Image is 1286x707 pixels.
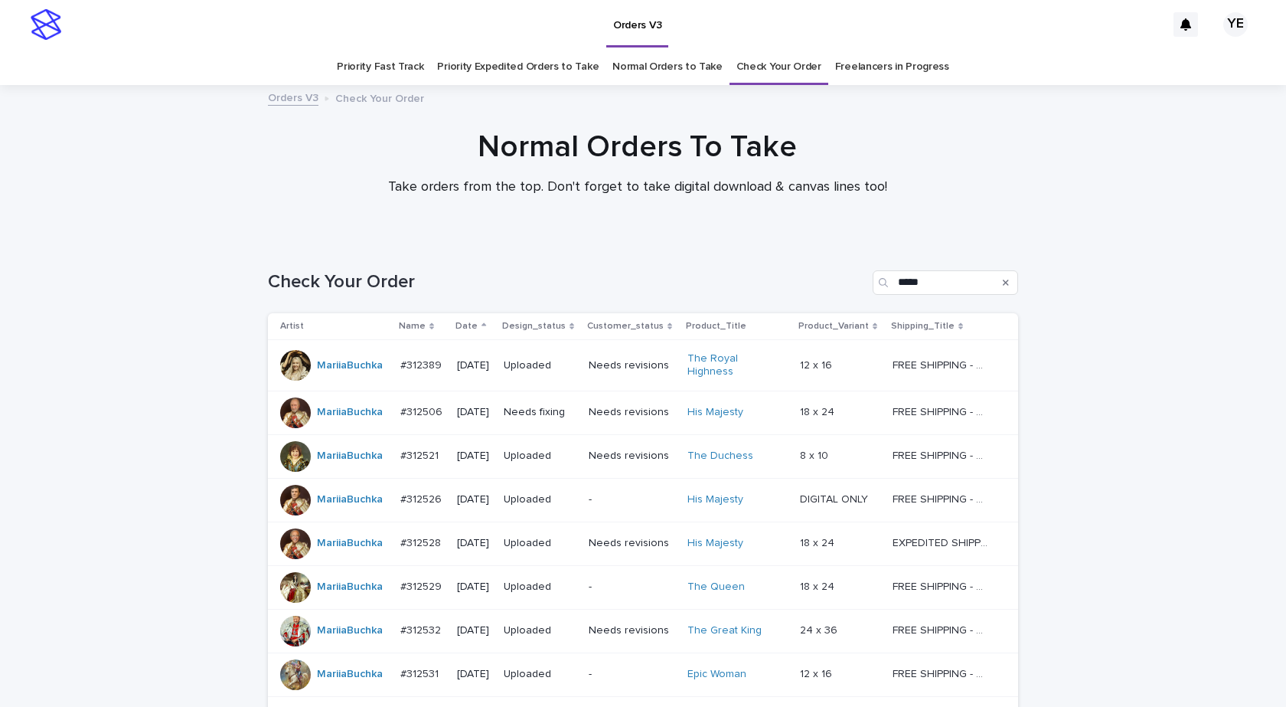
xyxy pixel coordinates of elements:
p: Customer_status [587,318,664,335]
div: YE [1223,12,1248,37]
a: Priority Fast Track [337,49,423,85]
tr: MariiaBuchka #312521#312521 [DATE]UploadedNeeds revisionsThe Duchess 8 x 108 x 10 FREE SHIPPING -... [268,434,1018,478]
p: FREE SHIPPING - preview in 1-2 business days, after your approval delivery will take 5-10 b.d. [893,621,991,637]
p: Needs fixing [504,406,576,419]
p: #312506 [400,403,446,419]
tr: MariiaBuchka #312531#312531 [DATE]Uploaded-Epic Woman 12 x 1612 x 16 FREE SHIPPING - preview in 1... [268,653,1018,696]
p: FREE SHIPPING - preview in 1-2 business days, after your approval delivery will take 5-10 b.d. [893,578,991,594]
a: MariiaBuchka [317,668,383,681]
a: Priority Expedited Orders to Take [437,49,599,85]
p: Uploaded [504,450,576,463]
p: - [589,493,675,506]
p: 18 x 24 [800,403,837,419]
a: The Queen [687,581,745,594]
p: Uploaded [504,624,576,637]
p: Date [455,318,478,335]
p: #312521 [400,447,442,463]
p: [DATE] [457,493,491,506]
p: [DATE] [457,624,491,637]
a: Orders V3 [268,88,318,106]
p: #312531 [400,665,442,681]
p: #312389 [400,356,445,372]
tr: MariiaBuchka #312532#312532 [DATE]UploadedNeeds revisionsThe Great King 24 x 3624 x 36 FREE SHIPP... [268,609,1018,653]
tr: MariiaBuchka #312528#312528 [DATE]UploadedNeeds revisionsHis Majesty 18 x 2418 x 24 EXPEDITED SHI... [268,522,1018,565]
p: 18 x 24 [800,578,837,594]
a: MariiaBuchka [317,450,383,463]
p: [DATE] [457,406,491,419]
p: [DATE] [457,359,491,372]
p: 12 x 16 [800,356,835,372]
p: #312528 [400,534,444,550]
a: MariiaBuchka [317,493,383,506]
a: The Royal Highness [687,352,783,378]
tr: MariiaBuchka #312506#312506 [DATE]Needs fixingNeeds revisionsHis Majesty 18 x 2418 x 24 FREE SHIP... [268,391,1018,434]
p: FREE SHIPPING - preview in 1-2 business days, after your approval delivery will take 5-10 b.d. [893,447,991,463]
p: Name [399,318,426,335]
p: 24 x 36 [800,621,840,637]
p: Needs revisions [589,406,675,419]
p: Uploaded [504,537,576,550]
a: Check Your Order [736,49,821,85]
p: Artist [280,318,304,335]
p: FREE SHIPPING - preview in 1-2 business days, after your approval delivery will take 5-10 b.d. [893,356,991,372]
p: FREE SHIPPING - preview in 1-2 business days, after your approval delivery will take 5-10 b.d. [893,403,991,419]
a: His Majesty [687,493,743,506]
p: Product_Variant [798,318,869,335]
a: MariiaBuchka [317,537,383,550]
a: His Majesty [687,537,743,550]
p: Take orders from the top. Don't forget to take digital download & canvas lines too! [331,179,944,196]
a: The Great King [687,624,762,637]
p: FREE SHIPPING - preview in 1-2 business days, after your approval delivery will take 5-10 b.d. [893,490,991,506]
p: Design_status [502,318,566,335]
p: #312529 [400,578,445,594]
p: Needs revisions [589,450,675,463]
p: Product_Title [686,318,746,335]
tr: MariiaBuchka #312526#312526 [DATE]Uploaded-His Majesty DIGITAL ONLYDIGITAL ONLY FREE SHIPPING - p... [268,478,1018,522]
a: Normal Orders to Take [612,49,723,85]
p: Needs revisions [589,359,675,372]
a: MariiaBuchka [317,581,383,594]
p: [DATE] [457,668,491,681]
h1: Check Your Order [268,271,867,293]
p: Uploaded [504,493,576,506]
p: Needs revisions [589,537,675,550]
img: stacker-logo-s-only.png [31,9,61,40]
a: MariiaBuchka [317,624,383,637]
p: Uploaded [504,668,576,681]
tr: MariiaBuchka #312389#312389 [DATE]UploadedNeeds revisionsThe Royal Highness 12 x 1612 x 16 FREE S... [268,340,1018,391]
a: Epic Woman [687,668,746,681]
a: MariiaBuchka [317,359,383,372]
p: Shipping_Title [891,318,955,335]
p: 12 x 16 [800,665,835,681]
p: - [589,668,675,681]
a: His Majesty [687,406,743,419]
a: Freelancers in Progress [835,49,949,85]
input: Search [873,270,1018,295]
p: FREE SHIPPING - preview in 1-2 business days, after your approval delivery will take 5-10 b.d. [893,665,991,681]
p: 18 x 24 [800,534,837,550]
h1: Normal Orders To Take [263,129,1013,165]
tr: MariiaBuchka #312529#312529 [DATE]Uploaded-The Queen 18 x 2418 x 24 FREE SHIPPING - preview in 1-... [268,565,1018,609]
p: [DATE] [457,537,491,550]
p: EXPEDITED SHIPPING - preview in 1 business day; delivery up to 5 business days after your approval. [893,534,991,550]
p: Check Your Order [335,89,424,106]
p: [DATE] [457,450,491,463]
p: Uploaded [504,581,576,594]
a: MariiaBuchka [317,406,383,419]
p: Uploaded [504,359,576,372]
a: The Duchess [687,450,753,463]
p: #312526 [400,490,445,506]
p: Needs revisions [589,624,675,637]
p: - [589,581,675,594]
p: DIGITAL ONLY [800,490,871,506]
p: [DATE] [457,581,491,594]
p: 8 x 10 [800,447,831,463]
p: #312532 [400,621,444,637]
